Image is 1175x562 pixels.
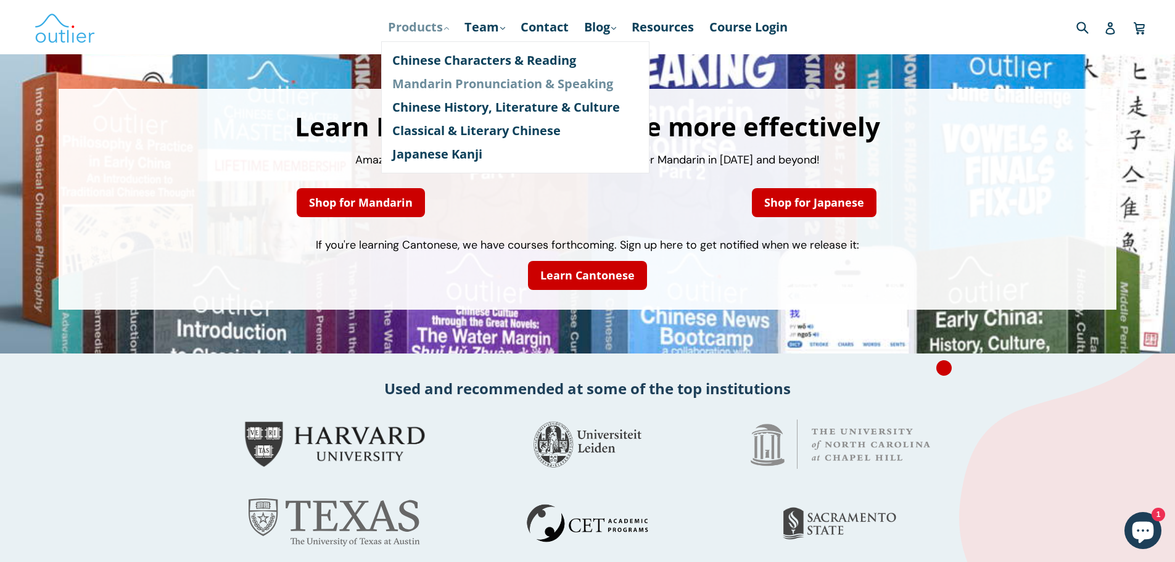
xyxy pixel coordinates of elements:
[392,143,638,166] a: Japanese Kanji
[392,96,638,119] a: Chinese History, Literature & Culture
[392,72,638,96] a: Mandarin Pronunciation & Speaking
[578,16,622,38] a: Blog
[528,261,647,290] a: Learn Cantonese
[392,49,638,72] a: Chinese Characters & Reading
[382,16,455,38] a: Products
[71,114,1104,139] h1: Learn Mandarin or Japanese more effectively
[514,16,575,38] a: Contact
[458,16,511,38] a: Team
[625,16,700,38] a: Resources
[1073,14,1107,39] input: Search
[355,152,820,167] span: Amazing courses and course packages to help you master Mandarin in [DATE] and beyond!
[752,188,876,217] a: Shop for Japanese
[34,9,96,45] img: Outlier Linguistics
[703,16,794,38] a: Course Login
[1121,512,1165,552] inbox-online-store-chat: Shopify online store chat
[392,119,638,143] a: Classical & Literary Chinese
[316,238,859,252] span: If you're learning Cantonese, we have courses forthcoming. Sign up here to get notified when we r...
[297,188,425,217] a: Shop for Mandarin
